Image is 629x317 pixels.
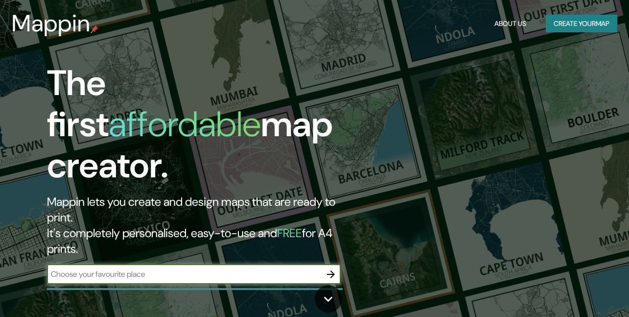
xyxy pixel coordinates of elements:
img: mappin-pin [91,25,98,33]
h3: Mappin [12,10,91,37]
h1: The first map creator. [47,63,362,194]
input: Choose your favourite place [47,268,321,280]
h2: Mappin lets you create and design maps that are ready to print. It's completely personalised, eas... [47,194,362,257]
button: Create yourmap [546,15,617,33]
h5: FREE [277,225,302,241]
button: About Us [490,15,530,33]
h1: affordable [109,101,261,147]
